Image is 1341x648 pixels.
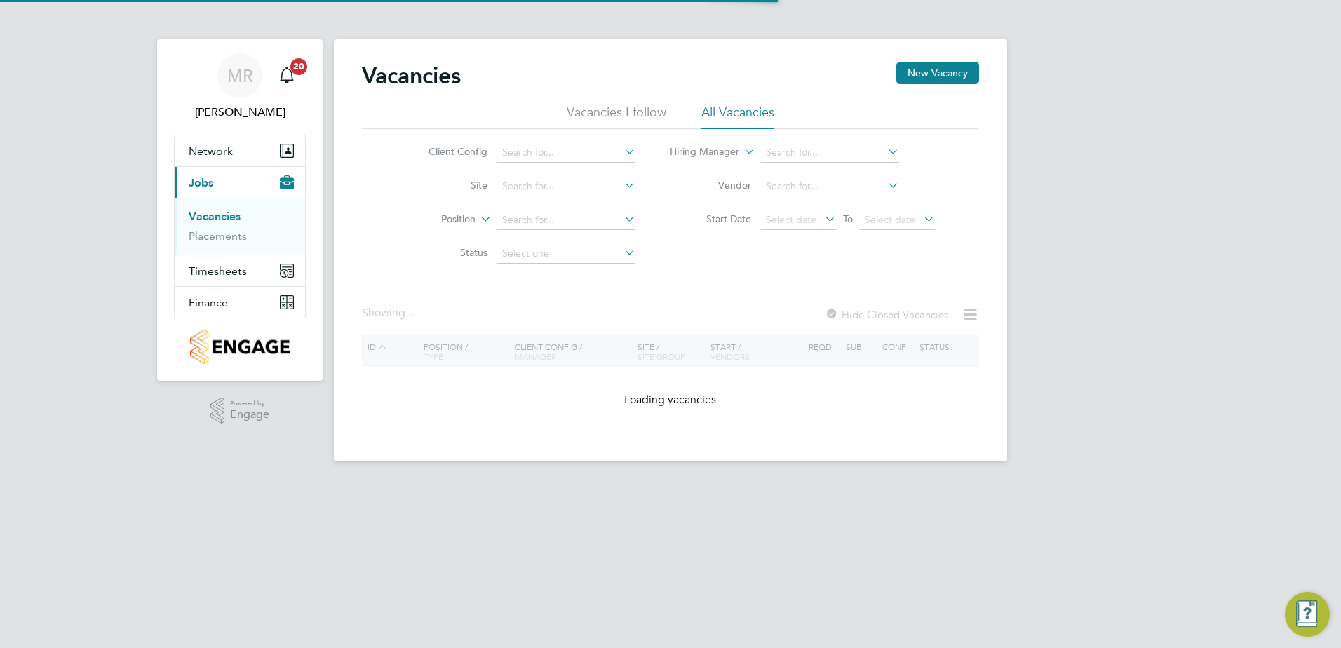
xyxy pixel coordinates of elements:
img: countryside-properties-logo-retina.png [190,330,289,364]
button: Jobs [175,167,305,198]
input: Search for... [497,177,635,196]
button: New Vacancy [896,62,979,84]
input: Search for... [497,143,635,163]
span: ... [405,306,414,320]
h2: Vacancies [362,62,461,90]
span: 20 [290,58,307,75]
label: Site [407,179,487,191]
input: Search for... [761,177,899,196]
span: Engage [230,409,269,421]
label: Hiring Manager [659,145,739,159]
input: Search for... [497,210,635,230]
button: Engage Resource Center [1285,592,1330,637]
input: Search for... [761,143,899,163]
span: Select date [865,213,915,226]
a: Placements [189,229,247,243]
li: All Vacancies [701,104,774,129]
a: Vacancies [189,210,241,223]
input: Select one [497,244,635,264]
div: Jobs [175,198,305,255]
button: Network [175,135,305,166]
a: Go to home page [174,330,306,364]
span: Finance [189,296,228,309]
a: MR[PERSON_NAME] [174,53,306,121]
li: Vacancies I follow [567,104,666,129]
span: Timesheets [189,264,247,278]
label: Start Date [670,212,751,225]
span: To [839,210,857,228]
div: Showing [362,306,417,320]
span: Network [189,144,233,158]
span: Powered by [230,398,269,410]
nav: Main navigation [157,39,323,381]
label: Position [395,212,476,227]
span: Jobs [189,176,213,189]
label: Status [407,246,487,259]
span: Select date [766,213,816,226]
span: MR [227,67,253,85]
label: Client Config [407,145,487,158]
button: Finance [175,287,305,318]
span: Martin Routh [174,104,306,121]
a: Powered byEngage [210,398,270,424]
label: Vendor [670,179,751,191]
button: Timesheets [175,255,305,286]
a: 20 [273,53,301,98]
label: Hide Closed Vacancies [825,308,948,321]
